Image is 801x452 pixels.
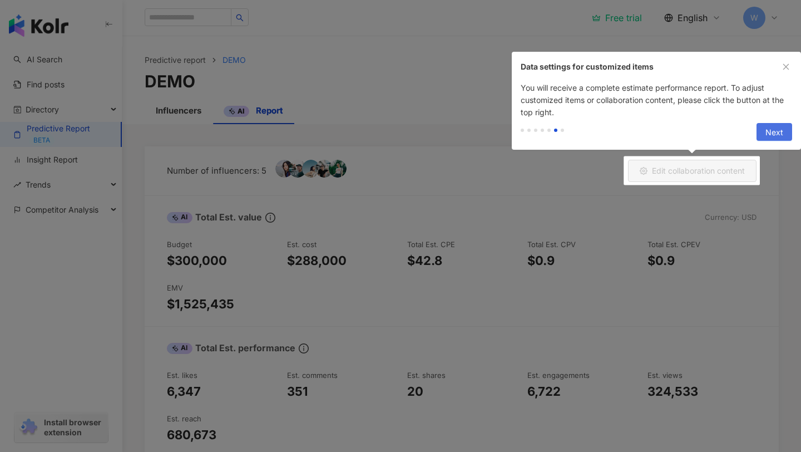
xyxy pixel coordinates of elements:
[780,61,792,73] button: close
[756,123,792,141] button: Next
[521,61,780,73] div: Data settings for customized items
[765,124,783,141] span: Next
[782,63,790,71] span: close
[512,82,801,119] div: You will receive a complete estimate performance report. To adjust customized items or collaborat...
